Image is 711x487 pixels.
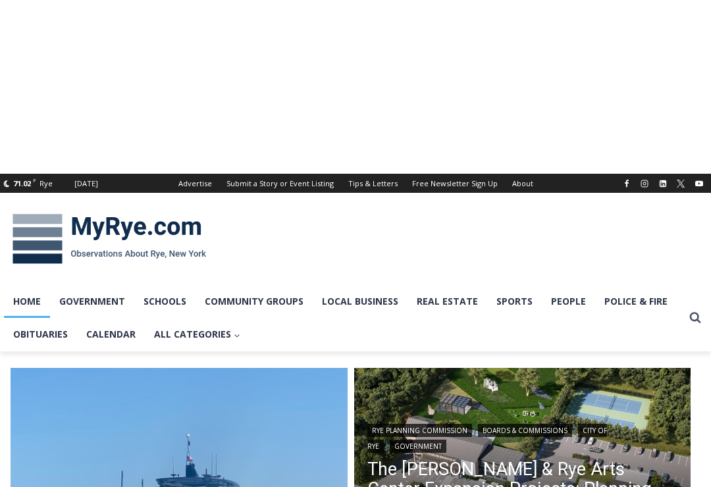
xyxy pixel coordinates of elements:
[505,174,540,193] a: About
[478,424,572,437] a: Boards & Commissions
[408,285,487,318] a: Real Estate
[77,318,145,351] a: Calendar
[134,285,196,318] a: Schools
[171,174,540,193] nav: Secondary Navigation
[637,176,652,192] a: Instagram
[542,285,595,318] a: People
[655,176,671,192] a: Linkedin
[487,285,542,318] a: Sports
[313,285,408,318] a: Local Business
[367,424,607,453] a: City of Rye
[74,178,98,190] div: [DATE]
[171,174,219,193] a: Advertise
[4,205,215,273] img: MyRye.com
[390,440,446,453] a: Government
[13,178,31,188] span: 71.02
[39,178,53,190] div: Rye
[219,174,341,193] a: Submit a Story or Event Listing
[683,306,707,330] button: View Search Form
[367,421,678,453] div: | | |
[595,285,677,318] a: Police & Fire
[367,424,472,437] a: Rye Planning Commission
[405,174,505,193] a: Free Newsletter Sign Up
[4,285,50,318] a: Home
[619,176,635,192] a: Facebook
[145,318,250,351] a: All Categories
[33,176,36,184] span: F
[4,285,683,351] nav: Primary Navigation
[691,176,707,192] a: YouTube
[50,285,134,318] a: Government
[341,174,405,193] a: Tips & Letters
[154,327,240,342] span: All Categories
[196,285,313,318] a: Community Groups
[4,318,77,351] a: Obituaries
[673,176,689,192] a: X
